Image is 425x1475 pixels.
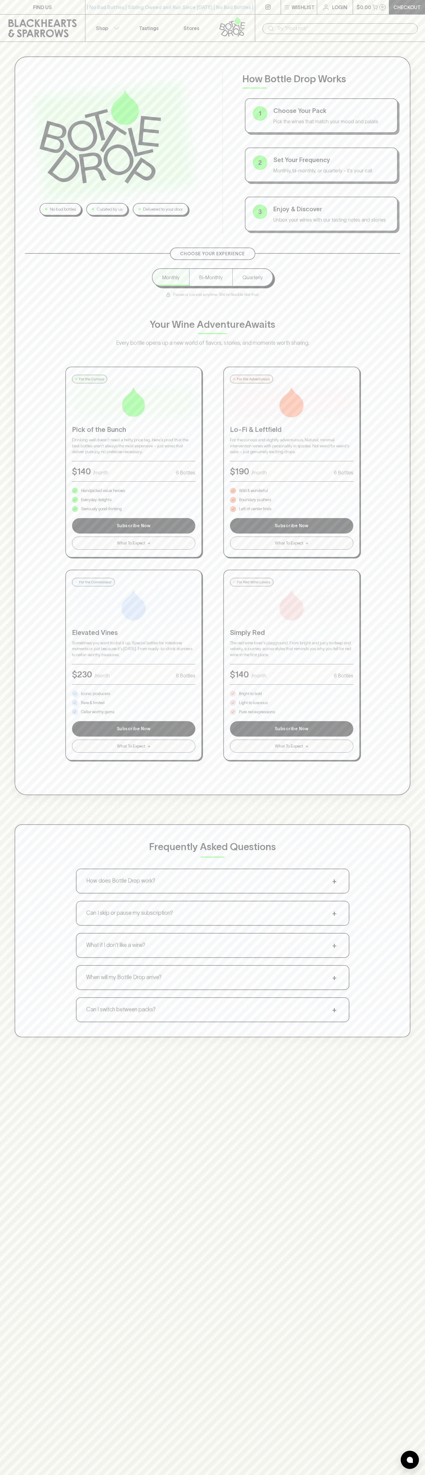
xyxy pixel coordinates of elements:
p: 6 Bottles [176,469,195,476]
p: For the curious and slightly adventurous. Natural, minimal intervention wines with personality in... [230,437,353,455]
span: + [330,877,339,886]
p: Light to luscious [239,700,268,706]
p: Stores [183,25,199,32]
p: Left of center finds [239,506,271,512]
p: 0 [381,5,384,9]
button: Can I skip or pause my subscription?+ [77,901,349,925]
p: Rare & limited [81,700,105,706]
p: FIND US [33,4,52,11]
button: How does Bottle Drop work?+ [77,869,349,893]
p: Lo-Fi & Leftfield [230,425,353,435]
p: For the Connoisseur [79,579,111,585]
p: Unbox your wines with our tasting notes and stories [273,216,390,223]
p: When will my Bottle Drop arrive? [86,973,162,982]
p: Boundary pushers [239,497,271,503]
p: Pick the wines that match your mood and palate [273,118,390,125]
button: What To Expect+ [230,740,353,753]
button: Bi-Monthly [189,269,232,286]
p: 6 Bottles [176,672,195,679]
button: What To Expect+ [72,537,195,550]
p: Can I switch between packs? [86,1005,156,1014]
span: What To Expect [275,540,303,546]
button: Quarterly [232,269,272,286]
p: /month [93,469,108,476]
p: For the Adventurous [237,376,270,382]
p: Sometimes you want to dial it up. Special bottles for milestone moments or just because it's [DAT... [72,640,195,658]
button: What To Expect+ [230,537,353,550]
span: What To Expect [117,540,145,546]
p: /month [94,672,110,679]
p: Iconic producers [81,691,110,697]
span: Awaits [245,319,275,330]
button: Can I switch between packs?+ [77,998,349,1022]
p: The red wine lover's playground. From bright and juicy to deep and velvety, a journey across styl... [230,640,353,658]
button: Subscribe Now [230,721,353,737]
div: 3 [253,205,267,219]
p: Shop [96,25,108,32]
p: /month [252,469,267,476]
p: $ 230 [72,668,92,681]
img: Lo-Fi & Leftfield [276,387,307,417]
p: Elevated Vines [72,628,195,638]
span: + [330,941,339,950]
p: $ 140 [72,465,91,478]
p: Choose Your Experience [180,251,245,257]
button: When will my Bottle Drop arrive?+ [77,966,349,989]
p: Frequently Asked Questions [149,839,276,854]
p: Wishlist [292,4,315,11]
p: Everyday delights [81,497,111,503]
p: $0.00 [357,4,371,11]
button: Subscribe Now [72,721,195,737]
button: Shop [85,15,128,42]
p: Enjoy & Discover [273,205,390,214]
a: Stores [170,15,213,42]
p: Your Wine Adventure [150,317,275,332]
p: Set Your Frequency [273,155,390,164]
input: Try "Pinot noir" [277,24,413,33]
p: Checkout [393,4,421,11]
img: bubble-icon [407,1457,413,1463]
p: Bright to bold [239,691,262,697]
span: + [148,743,150,749]
span: + [306,540,308,546]
img: Pick of the Bunch [118,387,149,417]
p: Can I skip or pause my subscription? [86,909,173,917]
img: Elevated Vines [118,590,149,620]
p: Cellar worthy gems [81,709,114,715]
p: Monthly, bi-monthly, or quarterly - it's your call [273,167,390,174]
p: Tastings [139,25,159,32]
p: Simply Red [230,628,353,638]
p: Drinking well doesn't need a hefty price tag. Here's proof that the best bottles aren't always th... [72,437,195,455]
p: 6 Bottles [334,672,353,679]
a: Tastings [128,15,170,42]
div: 2 [253,155,267,170]
p: Seriously good drinking [81,506,122,512]
span: What To Expect [275,743,303,749]
p: No bad bottles [50,206,76,212]
span: + [306,743,308,749]
img: Bottle Drop [39,90,161,183]
p: Pause or cancel anytime. We're flexible like that. [166,291,259,298]
p: /month [251,672,266,679]
span: + [330,973,339,982]
button: Subscribe Now [230,518,353,534]
p: How Bottle Drop Works [242,72,400,86]
div: 1 [253,106,267,121]
span: What To Expect [117,743,145,749]
span: + [148,540,150,546]
button: Subscribe Now [72,518,195,534]
p: Pick of the Bunch [72,425,195,435]
p: What if I don't like a wine? [86,941,145,949]
p: 6 Bottles [334,469,353,476]
p: Wild & wonderful [239,488,268,494]
button: What if I don't like a wine?+ [77,934,349,957]
p: Login [332,4,347,11]
p: Handpicked value heroes [81,488,125,494]
p: Curated by us [97,206,122,212]
p: How does Bottle Drop work? [86,877,155,885]
span: + [330,1005,339,1014]
p: $ 140 [230,668,249,681]
button: Monthly [153,269,189,286]
button: What To Expect+ [72,740,195,753]
p: For the Curious [79,376,104,382]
